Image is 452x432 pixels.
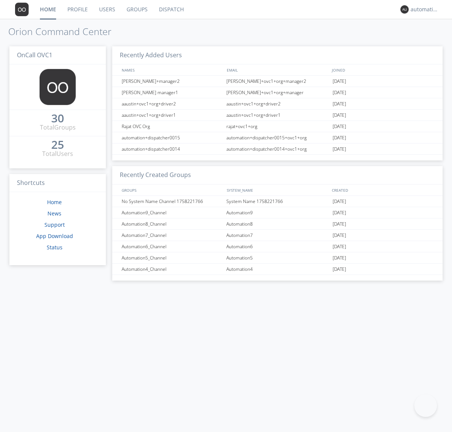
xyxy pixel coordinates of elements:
div: automation+dispatcher0015+ovc1+org [224,132,331,143]
a: 30 [51,114,64,123]
a: 25 [51,141,64,150]
div: EMAIL [225,64,330,75]
span: [DATE] [333,218,346,230]
a: No System Name Channel 1758221766System Name 1758221766[DATE] [112,196,443,207]
a: Automation5_ChannelAutomation5[DATE] [112,252,443,264]
div: JOINED [330,64,435,75]
span: [DATE] [333,110,346,121]
div: NAMES [120,64,223,75]
div: rajat+ovc1+org [224,121,331,132]
img: 373638.png [15,3,29,16]
div: aaustin+ovc1+org+driver1 [224,110,331,121]
a: Status [47,244,63,251]
div: Automation6_Channel [120,241,224,252]
span: [DATE] [333,76,346,87]
a: Home [47,198,62,206]
div: [PERSON_NAME]+ovc1+org+manager2 [224,76,331,87]
span: [DATE] [333,143,346,155]
span: [DATE] [333,207,346,218]
a: Automation9_ChannelAutomation9[DATE] [112,207,443,218]
a: Automation7_ChannelAutomation7[DATE] [112,230,443,241]
a: App Download [36,232,73,240]
h3: Recently Created Groups [112,166,443,185]
a: automation+dispatcher0015automation+dispatcher0015+ovc1+org[DATE] [112,132,443,143]
div: Automation7 [224,230,331,241]
span: [DATE] [333,132,346,143]
a: automation+dispatcher0014automation+dispatcher0014+ovc1+org[DATE] [112,143,443,155]
div: [PERSON_NAME] manager1 [120,87,224,98]
a: Automation4_ChannelAutomation4[DATE] [112,264,443,275]
span: [DATE] [333,196,346,207]
img: 373638.png [400,5,409,14]
a: Support [44,221,65,228]
div: aaustin+ovc1+org+driver2 [120,98,224,109]
div: automation+dispatcher0014 [411,6,439,13]
a: News [47,210,61,217]
div: Automation4_Channel [120,264,224,275]
a: aaustin+ovc1+org+driver1aaustin+ovc1+org+driver1[DATE] [112,110,443,121]
div: No System Name Channel 1758221766 [120,196,224,207]
span: [DATE] [333,230,346,241]
a: Automation8_ChannelAutomation8[DATE] [112,218,443,230]
div: Rajat OVC Org [120,121,224,132]
div: CREATED [330,185,435,195]
iframe: Toggle Customer Support [414,394,437,417]
div: Automation5_Channel [120,252,224,263]
div: automation+dispatcher0014 [120,143,224,154]
div: System Name 1758221766 [224,196,331,207]
div: Automation5 [224,252,331,263]
a: Automation6_ChannelAutomation6[DATE] [112,241,443,252]
div: aaustin+ovc1+org+driver2 [224,98,331,109]
h3: Shortcuts [9,174,106,192]
div: SYSTEM_NAME [225,185,330,195]
div: Automation4 [224,264,331,275]
div: Automation9 [224,207,331,218]
div: automation+dispatcher0014+ovc1+org [224,143,331,154]
span: [DATE] [333,121,346,132]
span: OnCall OVC1 [17,51,52,59]
div: Automation8_Channel [120,218,224,229]
div: Automation9_Channel [120,207,224,218]
div: aaustin+ovc1+org+driver1 [120,110,224,121]
div: 30 [51,114,64,122]
a: [PERSON_NAME] manager1[PERSON_NAME]+ovc1+org+manager[DATE] [112,87,443,98]
div: [PERSON_NAME]+manager2 [120,76,224,87]
span: [DATE] [333,241,346,252]
span: [DATE] [333,87,346,98]
span: [DATE] [333,252,346,264]
div: Total Users [42,150,73,158]
img: 373638.png [40,69,76,105]
a: Rajat OVC Orgrajat+ovc1+org[DATE] [112,121,443,132]
div: [PERSON_NAME]+ovc1+org+manager [224,87,331,98]
div: Automation6 [224,241,331,252]
div: Automation8 [224,218,331,229]
h3: Recently Added Users [112,46,443,65]
span: [DATE] [333,264,346,275]
div: Automation7_Channel [120,230,224,241]
span: [DATE] [333,98,346,110]
div: Total Groups [40,123,76,132]
div: GROUPS [120,185,223,195]
div: 25 [51,141,64,148]
div: automation+dispatcher0015 [120,132,224,143]
a: aaustin+ovc1+org+driver2aaustin+ovc1+org+driver2[DATE] [112,98,443,110]
a: [PERSON_NAME]+manager2[PERSON_NAME]+ovc1+org+manager2[DATE] [112,76,443,87]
